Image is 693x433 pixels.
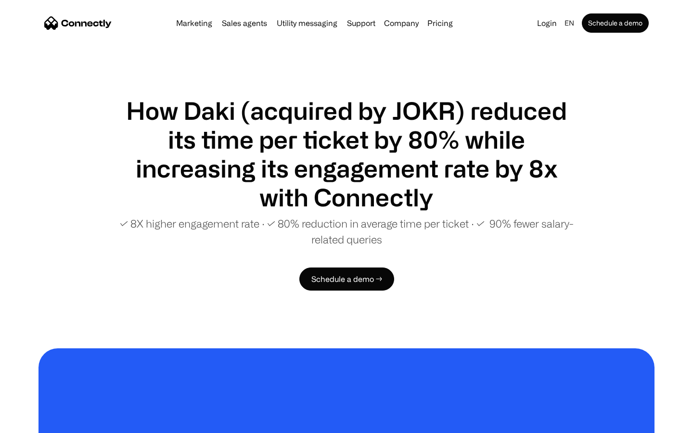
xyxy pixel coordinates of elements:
[582,13,649,33] a: Schedule a demo
[533,16,561,30] a: Login
[218,19,271,27] a: Sales agents
[115,96,577,212] h1: How Daki (acquired by JOKR) reduced its time per ticket by 80% while increasing its engagement ra...
[299,267,394,291] a: Schedule a demo →
[19,416,58,430] ul: Language list
[115,216,577,247] p: ✓ 8X higher engagement rate ∙ ✓ 80% reduction in average time per ticket ∙ ✓ 90% fewer salary-rel...
[565,16,574,30] div: en
[172,19,216,27] a: Marketing
[343,19,379,27] a: Support
[273,19,341,27] a: Utility messaging
[10,415,58,430] aside: Language selected: English
[384,16,419,30] div: Company
[423,19,457,27] a: Pricing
